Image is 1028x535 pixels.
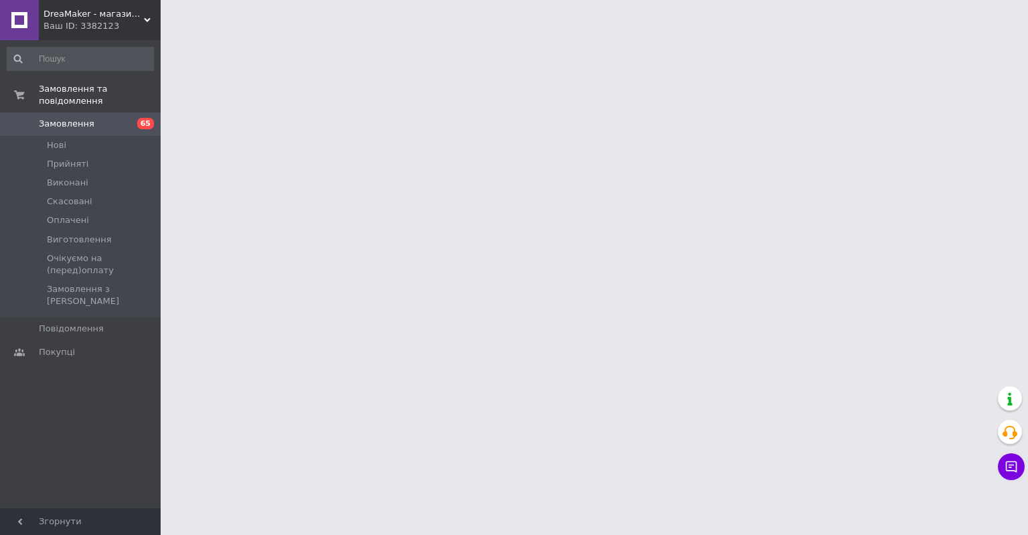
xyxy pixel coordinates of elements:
span: Прийняті [47,158,88,170]
span: Покупці [39,346,75,358]
span: 65 [137,118,154,129]
span: Очікуємо на (перед)оплату [47,252,153,277]
button: Чат з покупцем [998,453,1025,480]
span: Нові [47,139,66,151]
span: Виконані [47,177,88,189]
span: Замовлення з [PERSON_NAME] [47,283,153,307]
span: Замовлення та повідомлення [39,83,161,107]
span: Замовлення [39,118,94,130]
span: Повідомлення [39,323,104,335]
div: Ваш ID: 3382123 [44,20,161,32]
span: DreaMaker - магазин військових та інших товарів [44,8,144,20]
span: Оплачені [47,214,89,226]
span: Скасовані [47,196,92,208]
input: Пошук [7,47,154,71]
span: Виготовлення [47,234,111,246]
